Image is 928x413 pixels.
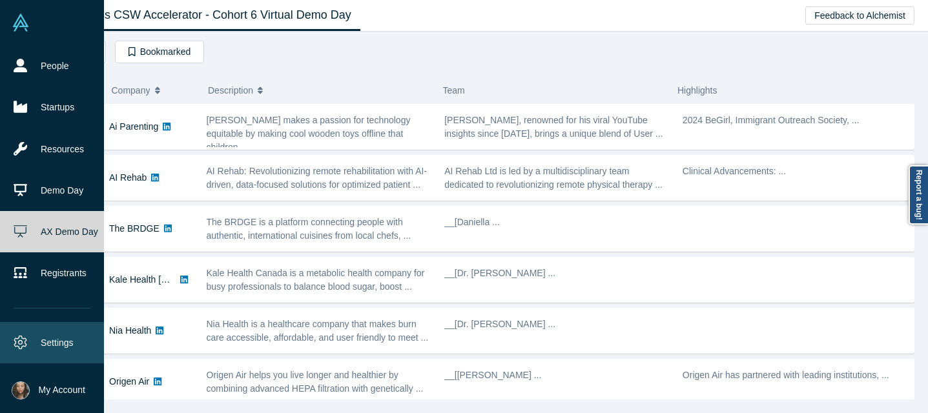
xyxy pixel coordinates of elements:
[207,370,424,394] span: Origen Air helps you live longer and healthier by combining advanced HEPA filtration with genetic...
[683,368,907,382] p: Origen Air has partnered with leading institutions, ...
[12,14,30,32] img: Alchemist Vault Logo
[112,77,150,104] span: Company
[683,165,907,178] p: Clinical Advancements: ...
[72,6,360,24] div: Class CSW Accelerator - Cohort 6 Virtual Demo Day
[208,77,429,104] button: Description
[109,223,160,234] a: The BRDGE
[207,319,429,343] span: Nia Health is a healthcare company that makes burn care accessible, affordable, and user friendly...
[443,85,465,96] span: Team
[109,121,158,132] a: Ai Parenting
[112,77,195,104] button: Company
[109,325,151,336] a: Nia Health
[805,6,914,25] button: Feedback to Alchemist
[109,274,253,285] a: Kale Health [GEOGRAPHIC_DATA]
[207,217,411,241] span: The BRDGE is a platform connecting people with authentic, international cuisines from local chefs...
[207,268,425,292] span: Kale Health Canada is a metabolic health company for busy professionals to balance blood sugar, b...
[109,172,147,183] a: AI Rehab
[115,41,204,63] button: Bookmarked
[12,381,30,399] img: Shannon Gavrilchuk's Account
[444,217,500,227] span: __[Daniella ...
[39,383,85,397] span: My Account
[677,85,717,96] span: Highlights
[109,376,149,387] a: Origen Air
[444,115,663,139] span: [PERSON_NAME], renowned for his viral YouTube insights since [DATE], brings a unique blend of Use...
[444,319,555,329] span: __[Dr. [PERSON_NAME] ...
[444,268,555,278] span: __[Dr. [PERSON_NAME] ...
[207,115,411,152] span: [PERSON_NAME] makes a passion for technology equitable by making cool wooden toys offline that ch...
[12,381,85,399] button: My Account
[909,165,928,225] a: Report a bug!
[207,166,428,190] span: AI Rehab: Revolutionizing remote rehabilitation with AI-driven, data-focused solutions for optimi...
[683,114,907,127] p: 2024 BeGirl, Immigrant Outreach Society, ...
[208,77,253,104] span: Description
[444,166,663,190] span: AI Rehab Ltd is led by a multidisciplinary team dedicated to revolutionizing remote physical ther...
[444,370,541,380] span: __[[PERSON_NAME] ...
